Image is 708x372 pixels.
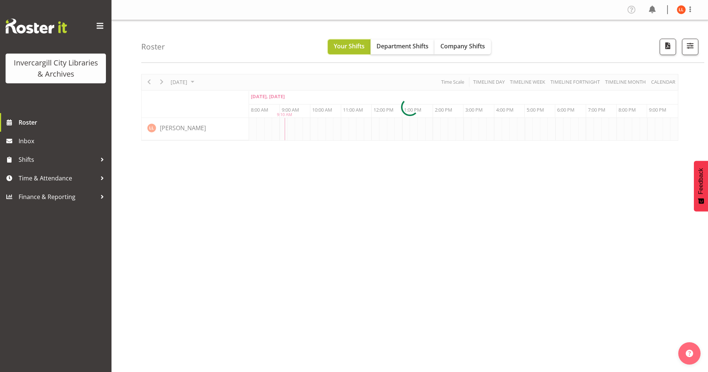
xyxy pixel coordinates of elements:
span: Department Shifts [376,42,429,50]
span: Roster [19,117,108,128]
button: Filter Shifts [682,39,698,55]
button: Department Shifts [371,39,434,54]
span: Time & Attendance [19,173,97,184]
img: help-xxl-2.png [686,350,693,357]
h4: Roster [141,42,165,51]
button: Company Shifts [434,39,491,54]
img: lynette-lockett11677.jpg [677,5,686,14]
span: Shifts [19,154,97,165]
span: Your Shifts [334,42,365,50]
img: Rosterit website logo [6,19,67,33]
button: Your Shifts [328,39,371,54]
button: Feedback - Show survey [694,161,708,211]
span: Company Shifts [440,42,485,50]
div: Invercargill City Libraries & Archives [13,57,98,80]
span: Feedback [698,168,704,194]
button: Download a PDF of the roster for the current day [660,39,676,55]
span: Inbox [19,135,108,147]
span: Finance & Reporting [19,191,97,202]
